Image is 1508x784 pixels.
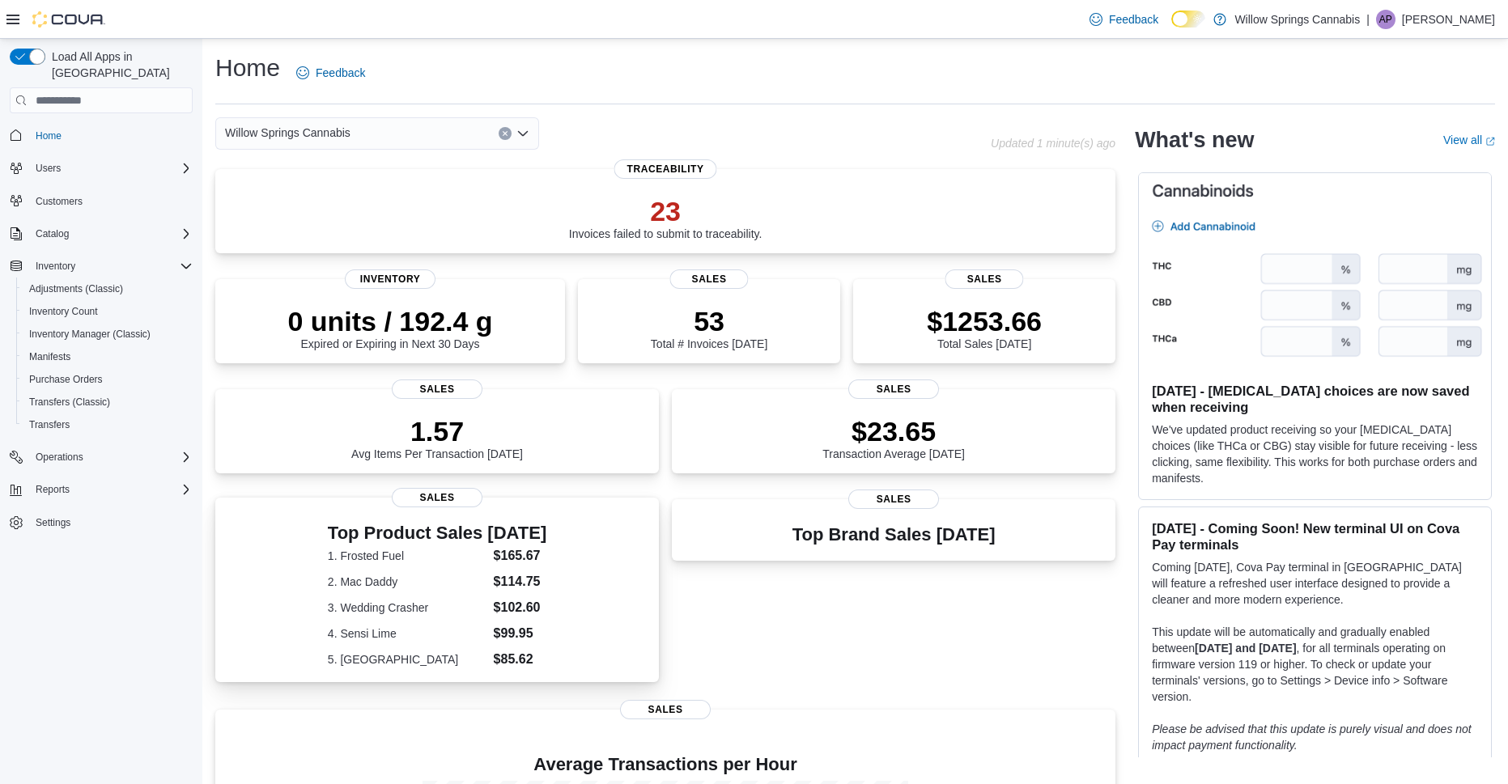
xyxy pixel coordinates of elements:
span: Sales [392,488,482,507]
img: Cova [32,11,105,28]
dd: $85.62 [494,650,547,669]
span: Inventory [29,256,193,276]
span: Transfers (Classic) [23,392,193,412]
span: Inventory Manager (Classic) [23,324,193,344]
button: Adjustments (Classic) [16,278,199,300]
h2: What's new [1135,127,1254,153]
span: Feedback [1109,11,1158,28]
dt: 1. Frosted Fuel [328,548,487,564]
button: Customers [3,189,199,213]
button: Inventory [29,256,82,276]
button: Operations [29,447,90,467]
a: Manifests [23,347,77,367]
button: Purchase Orders [16,368,199,391]
a: Inventory Manager (Classic) [23,324,157,344]
span: Manifests [23,347,193,367]
span: Sales [945,269,1024,289]
span: Customers [29,191,193,211]
h3: Top Brand Sales [DATE] [792,525,996,545]
dt: 5. [GEOGRAPHIC_DATA] [328,651,487,667]
button: Operations [3,446,199,468]
dd: $99.95 [494,624,547,643]
span: Sales [620,700,711,719]
p: We've updated product receiving so your [MEDICAL_DATA] choices (like THCa or CBG) stay visible fo... [1152,422,1478,486]
button: Catalog [29,224,75,244]
p: 1.57 [351,415,523,447]
span: Catalog [29,224,193,244]
span: Adjustments (Classic) [23,279,193,299]
div: Invoices failed to submit to traceability. [569,195,762,240]
button: Open list of options [516,127,529,140]
span: Sales [392,379,482,399]
button: Users [3,157,199,180]
button: Catalog [3,222,199,245]
nav: Complex example [10,117,193,576]
span: Settings [36,516,70,529]
span: Sales [848,379,939,399]
span: Sales [848,489,939,509]
p: $23.65 [822,415,965,447]
a: Purchase Orders [23,370,109,389]
dd: $102.60 [494,598,547,617]
span: Willow Springs Cannabis [225,123,350,142]
span: Reports [29,480,193,499]
a: Home [29,126,68,146]
a: Inventory Count [23,302,104,321]
h4: Average Transactions per Hour [228,755,1102,774]
button: Reports [29,480,76,499]
span: Transfers (Classic) [29,396,110,409]
h3: Top Product Sales [DATE] [328,523,546,543]
span: Inventory [36,260,75,273]
span: Purchase Orders [29,373,103,386]
p: Coming [DATE], Cova Pay terminal in [GEOGRAPHIC_DATA] will feature a refreshed user interface des... [1152,559,1478,608]
span: Sales [669,269,748,289]
button: Inventory Count [16,300,199,323]
span: Load All Apps in [GEOGRAPHIC_DATA] [45,49,193,81]
em: Please be advised that this update is purely visual and does not impact payment functionality. [1152,723,1472,752]
p: [PERSON_NAME] [1402,10,1495,29]
div: Total Sales [DATE] [927,305,1042,350]
p: 0 units / 192.4 g [287,305,492,337]
span: Manifests [29,350,70,363]
span: Feedback [316,65,365,81]
div: Alex Perdikis [1376,10,1395,29]
button: Reports [3,478,199,501]
div: Avg Items Per Transaction [DATE] [351,415,523,460]
a: Transfers (Classic) [23,392,117,412]
div: Transaction Average [DATE] [822,415,965,460]
span: Customers [36,195,83,208]
a: Feedback [290,57,372,89]
button: Manifests [16,345,199,368]
button: Inventory [3,255,199,278]
h3: [DATE] - [MEDICAL_DATA] choices are now saved when receiving [1152,383,1478,415]
span: Users [36,162,61,175]
a: Adjustments (Classic) [23,279,130,299]
dt: 4. Sensi Lime [328,625,487,642]
p: $1253.66 [927,305,1042,337]
p: 53 [651,305,767,337]
span: Inventory [345,269,435,289]
dd: $114.75 [494,572,547,591]
span: Inventory Count [29,305,98,318]
span: Settings [29,512,193,532]
h3: [DATE] - Coming Soon! New terminal UI on Cova Pay terminals [1152,520,1478,553]
a: Customers [29,192,89,211]
span: AP [1379,10,1392,29]
span: Purchase Orders [23,370,193,389]
span: Traceability [614,159,717,179]
span: Transfers [29,418,70,431]
dd: $165.67 [494,546,547,566]
span: Transfers [23,415,193,434]
p: Updated 1 minute(s) ago [991,137,1115,150]
input: Dark Mode [1171,11,1205,28]
button: Transfers [16,413,199,436]
span: Home [36,129,62,142]
span: Inventory Manager (Classic) [29,328,151,341]
p: | [1366,10,1370,29]
span: Reports [36,483,70,496]
span: Adjustments (Classic) [29,282,123,295]
dt: 3. Wedding Crasher [328,600,487,616]
button: Clear input [499,127,512,140]
button: Transfers (Classic) [16,391,199,413]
